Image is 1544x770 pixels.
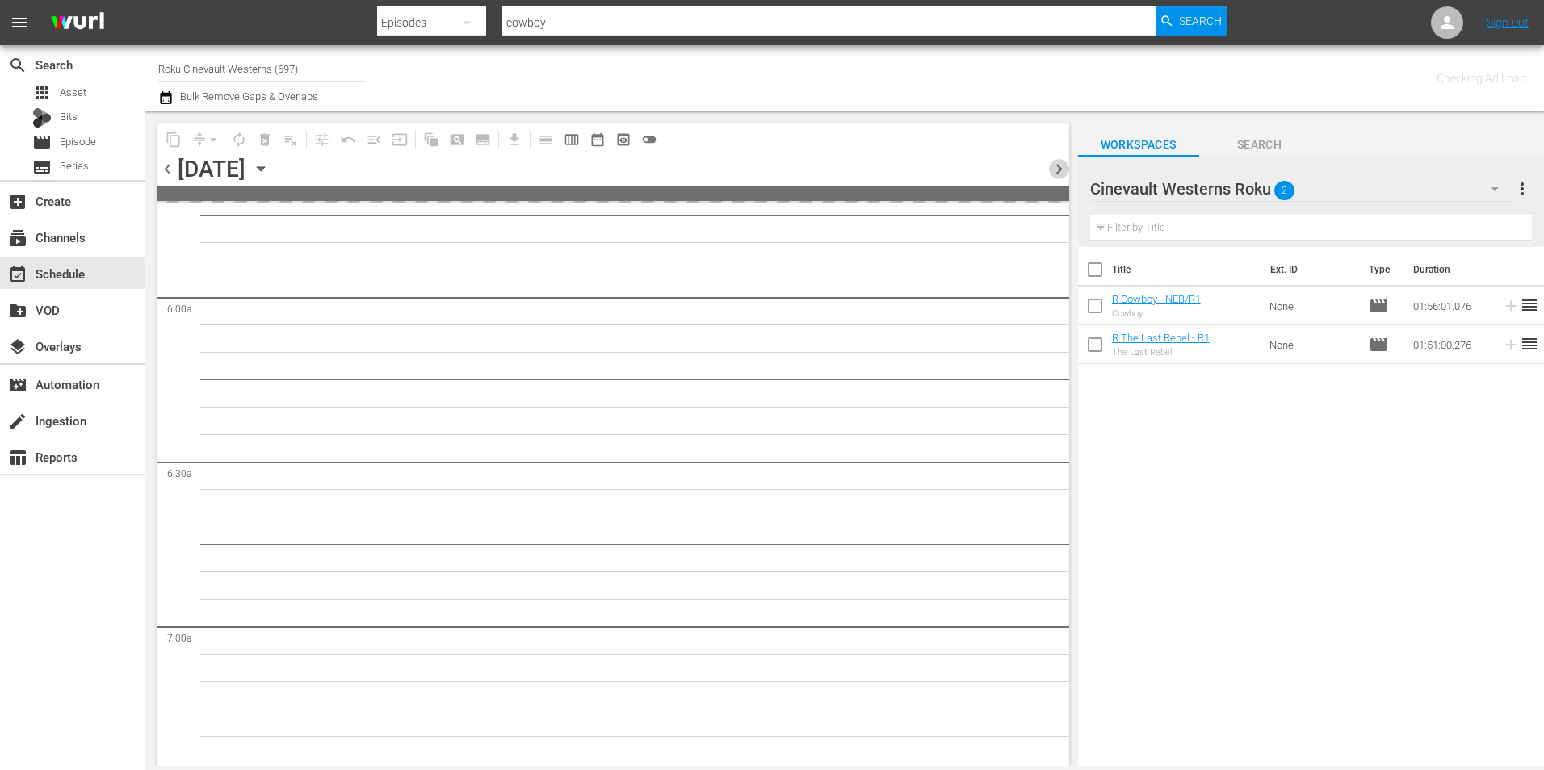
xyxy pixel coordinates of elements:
[1263,325,1362,364] td: None
[1437,72,1531,85] span: Checking Ad Load..
[1112,332,1210,344] a: R The Last Rebel - R1
[1369,296,1388,316] span: Episode
[1513,169,1532,208] button: more_vert
[157,159,178,179] span: chevron_left
[361,127,387,153] span: Fill episodes with ad slates
[1049,159,1069,179] span: chevron_right
[413,123,444,155] span: Refresh All Search Blocks
[1502,336,1520,354] svg: Add to Schedule
[1407,325,1496,364] td: 01:51:00.276
[8,375,27,395] span: Automation
[178,156,245,182] div: [DATE]
[1112,308,1201,319] div: Cowboy
[60,109,78,125] span: Bits
[610,127,636,153] span: View Backup
[1407,287,1496,325] td: 01:56:01.076
[8,412,27,431] span: Ingestion
[8,265,27,284] span: Schedule
[32,83,52,103] span: Asset
[1263,287,1362,325] td: None
[1513,179,1532,199] span: more_vert
[1179,6,1222,36] span: Search
[226,127,252,153] span: Loop Content
[1112,347,1210,358] div: The Last Rebel
[1078,135,1199,155] span: Workspaces
[564,132,580,148] span: calendar_view_week_outlined
[178,90,318,103] span: Bulk Remove Gaps & Overlaps
[187,127,226,153] span: Remove Gaps & Overlaps
[1403,247,1500,292] th: Duration
[1520,295,1539,315] span: reorder
[641,132,657,148] span: toggle_off
[1502,297,1520,315] svg: Add to Schedule
[32,108,52,128] div: Bits
[8,337,27,357] span: Overlays
[335,127,361,153] span: Revert to Primary Episode
[32,132,52,152] span: Episode
[8,192,27,211] span: add_box
[1520,334,1539,354] span: reorder
[60,158,89,174] span: Series
[304,123,335,155] span: Customize Events
[1090,166,1514,211] div: Cinevault Westerns Roku
[32,157,52,177] span: Series
[60,134,96,150] span: Episode
[585,127,610,153] span: Month Calendar View
[1369,335,1388,354] span: Episode
[39,4,116,42] img: ans4CAIJ8jUAAAAAAAAAAAAAAAAAAAAAAAAgQb4GAAAAAAAAAAAAAAAAAAAAAAAAJMjXAAAAAAAAAAAAAAAAAAAAAAAAgAT5G...
[1261,247,1358,292] th: Ext. ID
[444,127,470,153] span: Create Search Block
[527,123,559,155] span: Day Calendar View
[161,127,187,153] span: Copy Lineup
[8,56,27,75] span: Search
[1112,293,1201,305] a: R Cowboy - NEB/R1
[1112,247,1261,292] th: Title
[1487,16,1529,29] a: Sign Out
[615,132,631,148] span: preview_outlined
[8,228,27,248] span: Channels
[60,85,86,101] span: Asset
[8,448,27,467] span: Reports
[589,132,606,148] span: date_range_outlined
[1199,135,1320,155] span: Search
[8,301,27,320] span: VOD
[559,127,585,153] span: Week Calendar View
[1359,247,1403,292] th: Type
[10,13,29,32] span: menu
[636,127,662,153] span: 24 hours Lineup View is OFF
[1156,6,1227,36] button: Search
